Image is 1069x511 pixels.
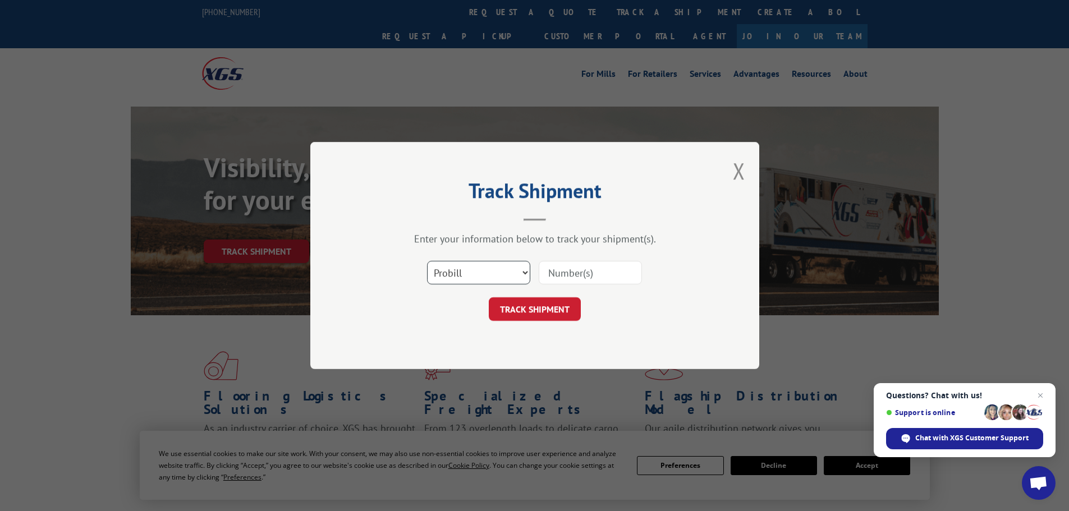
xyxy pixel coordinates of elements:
[886,391,1043,400] span: Questions? Chat with us!
[1022,466,1056,500] div: Open chat
[886,408,980,417] span: Support is online
[915,433,1029,443] span: Chat with XGS Customer Support
[366,232,703,245] div: Enter your information below to track your shipment(s).
[366,183,703,204] h2: Track Shipment
[1034,389,1047,402] span: Close chat
[489,297,581,321] button: TRACK SHIPMENT
[733,156,745,186] button: Close modal
[886,428,1043,449] div: Chat with XGS Customer Support
[539,261,642,284] input: Number(s)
